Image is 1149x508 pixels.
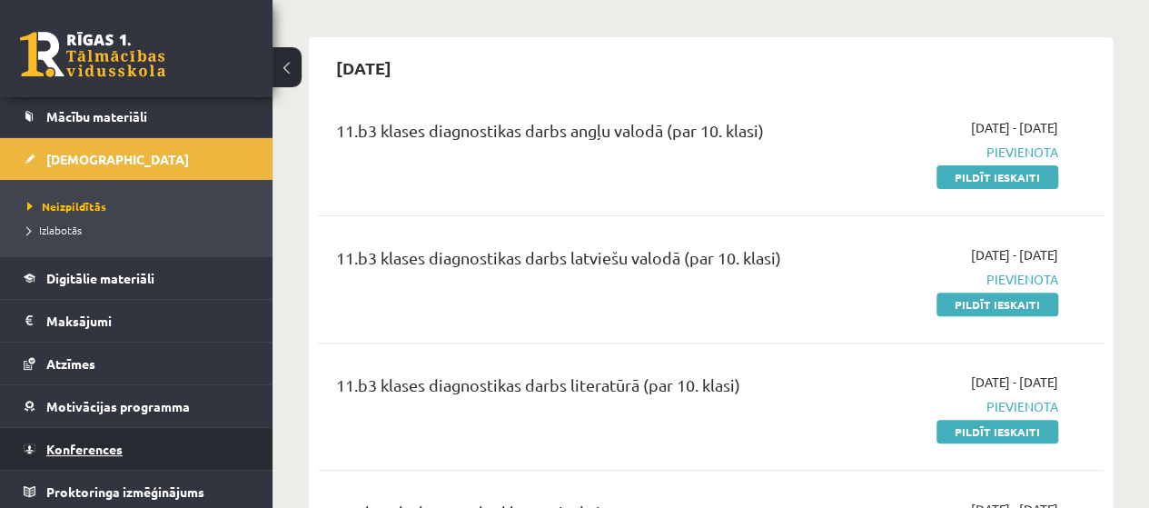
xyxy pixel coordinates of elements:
a: Mācību materiāli [24,95,250,137]
div: 11.b3 klases diagnostikas darbs literatūrā (par 10. klasi) [336,373,808,406]
span: Motivācijas programma [46,398,190,414]
span: [DATE] - [DATE] [971,245,1058,264]
span: [DATE] - [DATE] [971,118,1058,137]
span: Mācību materiāli [46,108,147,125]
div: 11.b3 klases diagnostikas darbs latviešu valodā (par 10. klasi) [336,245,808,279]
a: [DEMOGRAPHIC_DATA] [24,138,250,180]
a: Rīgas 1. Tālmācības vidusskola [20,32,165,77]
h2: [DATE] [318,46,410,89]
a: Konferences [24,428,250,470]
span: [DEMOGRAPHIC_DATA] [46,151,189,167]
span: Digitālie materiāli [46,270,154,286]
a: Pildīt ieskaiti [936,293,1058,316]
legend: Maksājumi [46,300,250,342]
span: Neizpildītās [27,199,106,214]
a: Pildīt ieskaiti [936,165,1058,189]
span: Konferences [46,441,123,457]
a: Motivācijas programma [24,385,250,427]
a: Digitālie materiāli [24,257,250,299]
span: Pievienota [836,397,1058,416]
span: Proktoringa izmēģinājums [46,483,204,500]
div: 11.b3 klases diagnostikas darbs angļu valodā (par 10. klasi) [336,118,808,152]
span: Atzīmes [46,355,95,372]
span: Izlabotās [27,223,82,237]
a: Izlabotās [27,222,254,238]
span: [DATE] - [DATE] [971,373,1058,392]
a: Atzīmes [24,343,250,384]
span: Pievienota [836,143,1058,162]
a: Maksājumi [24,300,250,342]
a: Pildīt ieskaiti [936,420,1058,443]
span: Pievienota [836,270,1058,289]
a: Neizpildītās [27,198,254,214]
